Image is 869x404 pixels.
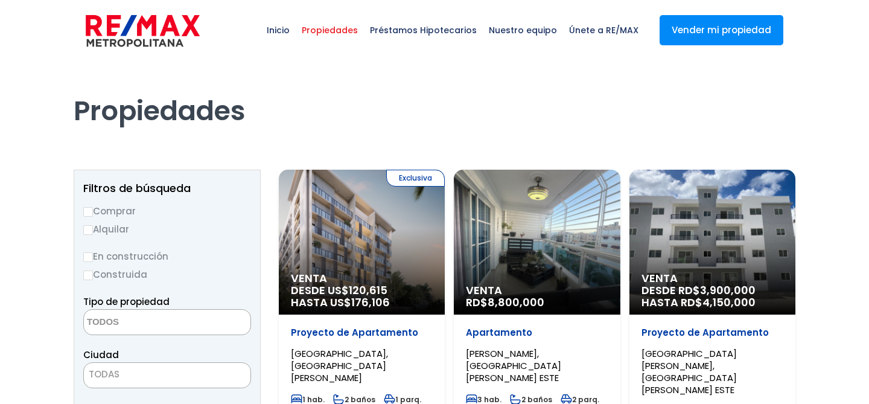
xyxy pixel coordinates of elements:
textarea: Search [84,310,201,336]
p: Proyecto de Apartamento [291,327,433,339]
span: 3,900,000 [700,283,756,298]
label: En construcción [83,249,251,264]
span: HASTA US$ [291,297,433,309]
span: Venta [291,272,433,284]
span: Venta [641,272,783,284]
span: Ciudad [83,348,119,361]
span: [PERSON_NAME], [GEOGRAPHIC_DATA][PERSON_NAME] ESTE [466,347,561,384]
span: TODAS [89,368,119,380]
span: TODAS [84,366,250,383]
p: Proyecto de Apartamento [641,327,783,339]
span: DESDE US$ [291,284,433,309]
span: DESDE RD$ [641,284,783,309]
h2: Filtros de búsqueda [83,182,251,194]
input: Comprar [83,207,93,217]
label: Comprar [83,204,251,219]
span: Préstamos Hipotecarios [364,12,483,48]
span: Únete a RE/MAX [563,12,645,48]
input: Alquilar [83,225,93,235]
span: Tipo de propiedad [83,295,170,308]
span: 176,106 [351,295,390,310]
span: Exclusiva [386,170,445,187]
a: Vender mi propiedad [660,15,783,45]
input: Construida [83,271,93,280]
span: TODAS [83,362,251,388]
img: remax-metropolitana-logo [86,13,200,49]
span: 4,150,000 [702,295,756,310]
span: [GEOGRAPHIC_DATA][PERSON_NAME], [GEOGRAPHIC_DATA][PERSON_NAME] ESTE [641,347,737,396]
span: Nuestro equipo [483,12,563,48]
span: [GEOGRAPHIC_DATA], [GEOGRAPHIC_DATA][PERSON_NAME] [291,347,388,384]
label: Alquilar [83,222,251,237]
span: Propiedades [296,12,364,48]
input: En construcción [83,252,93,262]
span: 8,800,000 [488,295,544,310]
p: Apartamento [466,327,608,339]
h1: Propiedades [74,61,795,127]
span: Inicio [261,12,296,48]
span: HASTA RD$ [641,297,783,309]
span: Venta [466,284,608,297]
span: 120,615 [349,283,387,298]
span: RD$ [466,295,544,310]
label: Construida [83,267,251,282]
